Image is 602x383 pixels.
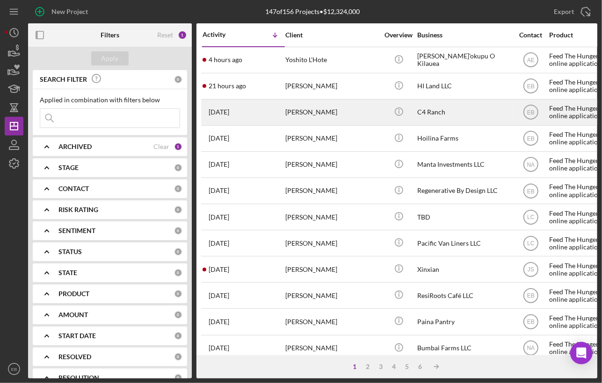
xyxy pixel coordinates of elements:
div: Yoshito L'Hote [285,48,379,72]
div: [PERSON_NAME] [285,74,379,99]
text: LC [527,214,535,220]
time: 2025-08-07 22:21 [209,213,229,221]
div: 5 [401,363,414,370]
text: LC [527,240,535,247]
div: Client [285,31,379,39]
div: C4 Ranch [417,100,511,125]
time: 2025-07-14 23:12 [209,344,229,352]
div: [PERSON_NAME] [285,100,379,125]
text: EB [527,319,534,326]
time: 2025-08-19 22:28 [209,82,246,90]
button: Apply [91,51,129,65]
time: 2025-07-16 23:35 [209,318,229,326]
div: Manta Investments LLC [417,152,511,177]
div: [PERSON_NAME] [285,178,379,203]
div: 0 [174,374,182,382]
text: EB [527,188,534,194]
div: 0 [174,248,182,256]
div: 3 [375,363,388,370]
div: Regenerative By Design LLC [417,178,511,203]
div: [PERSON_NAME]'okupu O Kilauea [417,48,511,72]
b: RESOLUTION [58,374,99,382]
div: Export [554,2,574,21]
div: Pacific Van Liners LLC [417,231,511,255]
div: Contact [513,31,548,39]
b: AMOUNT [58,311,88,319]
div: Open Intercom Messenger [570,342,593,364]
text: AE [527,57,534,64]
div: Paina Pantry [417,309,511,334]
div: HI Land LLC [417,74,511,99]
text: EB [527,83,534,90]
time: 2025-08-18 21:41 [209,108,229,116]
div: 0 [174,206,182,214]
div: [PERSON_NAME] [285,257,379,282]
b: STAGE [58,164,79,171]
div: Applied in combination with filters below [40,96,180,104]
div: Xinxian [417,257,511,282]
div: [PERSON_NAME] [285,231,379,255]
b: PRODUCT [58,290,89,298]
div: Reset [157,31,173,39]
div: 1 [348,363,362,370]
b: START DATE [58,332,96,340]
div: [PERSON_NAME] [285,126,379,151]
div: Clear [153,143,169,150]
div: 1 [174,142,182,151]
div: 0 [174,290,182,298]
text: EB [527,135,534,142]
button: EB [5,360,23,378]
b: ARCHIVED [58,143,92,150]
b: STATE [58,269,77,277]
div: [PERSON_NAME] [285,283,379,308]
time: 2025-08-15 08:37 [209,135,229,142]
text: EB [527,109,534,116]
div: [PERSON_NAME] [285,152,379,177]
time: 2025-08-20 15:42 [209,56,242,64]
div: TBD [417,205,511,229]
b: RESOLVED [58,353,91,361]
div: 0 [174,227,182,235]
div: Hoilina Farms [417,126,511,151]
button: New Project [28,2,97,21]
button: Export [544,2,597,21]
text: EB [527,292,534,299]
div: 4 [388,363,401,370]
div: 2 [362,363,375,370]
div: [PERSON_NAME] [285,336,379,361]
div: 147 of 156 Projects • $12,324,000 [266,8,360,15]
b: RISK RATING [58,206,98,213]
text: NA [527,345,535,352]
div: 0 [174,184,182,193]
div: 1 [178,30,187,40]
text: EB [11,367,17,372]
div: 0 [174,75,182,84]
b: Filters [101,31,119,39]
div: ResiRoots Café LLC [417,283,511,308]
b: SENTIMENT [58,227,95,234]
div: Bumbai Farms LLC [417,336,511,361]
div: 0 [174,332,182,340]
b: CONTACT [58,185,89,192]
div: 0 [174,353,182,361]
div: Overview [381,31,416,39]
div: New Project [51,2,88,21]
div: 0 [174,311,182,319]
div: Business [417,31,511,39]
div: Apply [102,51,119,65]
div: 0 [174,269,182,277]
time: 2025-07-28 21:17 [209,240,229,247]
time: 2025-07-21 01:38 [209,292,229,299]
div: 0 [174,163,182,172]
text: JS [527,266,534,273]
div: [PERSON_NAME] [285,205,379,229]
text: NA [527,162,535,168]
b: SEARCH FILTER [40,76,87,83]
time: 2025-08-08 23:56 [209,187,229,194]
div: 6 [414,363,427,370]
time: 2025-08-13 10:47 [209,161,229,168]
div: Activity [203,31,244,38]
time: 2025-07-28 03:38 [209,266,229,273]
b: STATUS [58,248,82,255]
div: [PERSON_NAME] [285,309,379,334]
